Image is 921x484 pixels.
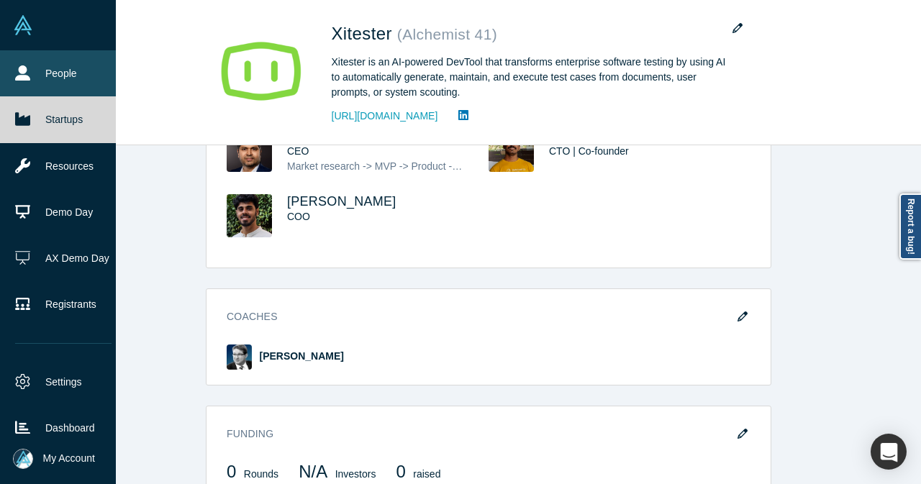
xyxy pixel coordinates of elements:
[397,26,497,42] small: ( Alchemist 41 )
[287,160,583,172] span: Market research -> MVP -> Product -> Pilot customer -> $2K MRR
[489,129,534,172] img: Dharwish Raj's Profile Image
[13,449,33,469] img: Mia Scott's Account
[332,55,735,100] div: Xitester is an AI-powered DevTool that transforms enterprise software testing by using AI to auto...
[287,145,309,157] span: CEO
[13,15,33,35] img: Alchemist Vault Logo
[332,24,397,43] span: Xitester
[227,426,730,442] h3: Funding
[396,462,405,481] span: 0
[43,451,95,466] span: My Account
[549,145,629,157] span: CTO | Co-founder
[13,449,95,469] button: My Account
[287,211,310,222] span: COO
[227,129,272,172] img: Shine Oovattil's Profile Image
[211,21,312,122] img: Xitester's Logo
[299,462,327,481] span: N/A
[227,309,730,324] h3: Coaches
[227,462,236,481] span: 0
[287,194,396,209] a: [PERSON_NAME]
[227,194,272,237] img: Mahir Karuthone's Profile Image
[332,109,438,124] a: [URL][DOMAIN_NAME]
[899,193,921,260] a: Report a bug!
[227,344,252,370] img: Martin Giese
[260,350,344,362] a: [PERSON_NAME]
